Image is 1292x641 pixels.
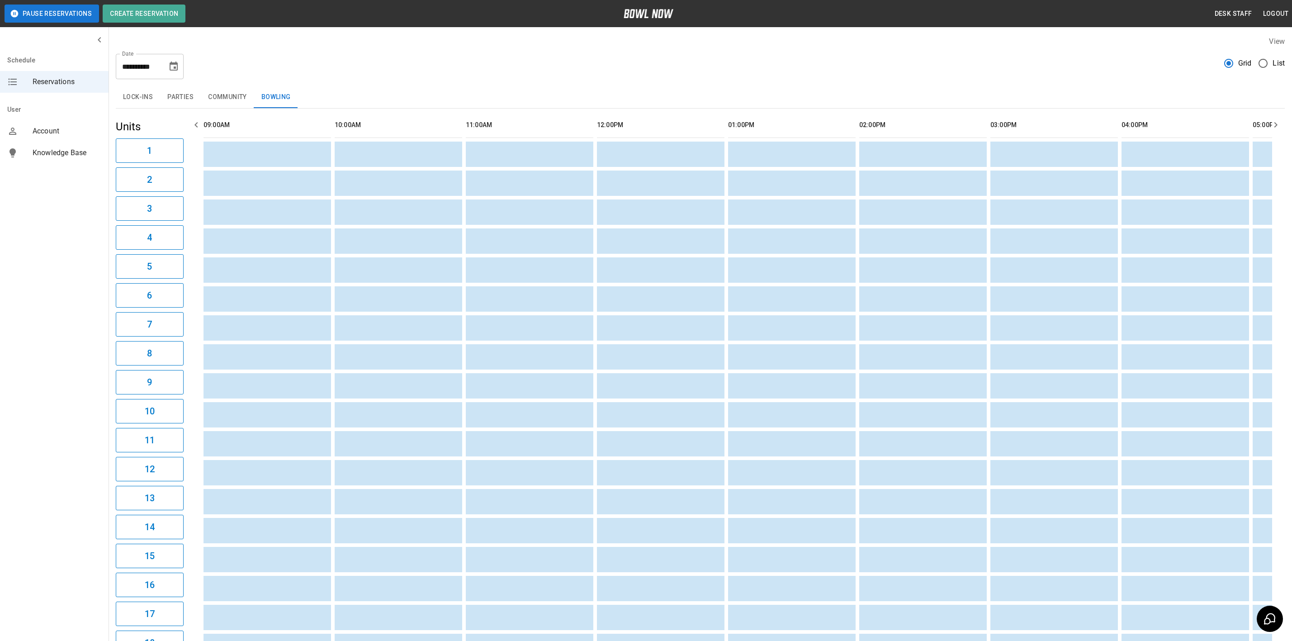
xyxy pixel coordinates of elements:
[116,86,160,108] button: Lock-ins
[145,491,155,505] h6: 13
[116,196,184,221] button: 3
[116,341,184,366] button: 8
[116,167,184,192] button: 2
[116,86,1285,108] div: inventory tabs
[145,404,155,418] h6: 10
[147,346,152,361] h6: 8
[1211,5,1256,22] button: Desk Staff
[116,573,184,597] button: 16
[1269,37,1285,46] label: View
[116,254,184,279] button: 5
[116,370,184,394] button: 9
[145,433,155,447] h6: 11
[147,288,152,303] h6: 6
[254,86,298,108] button: Bowling
[147,201,152,216] h6: 3
[624,9,673,18] img: logo
[116,602,184,626] button: 17
[145,462,155,476] h6: 12
[145,549,155,563] h6: 15
[147,317,152,332] h6: 7
[103,5,185,23] button: Create Reservation
[5,5,99,23] button: Pause Reservations
[147,230,152,245] h6: 4
[201,86,254,108] button: Community
[1238,58,1252,69] span: Grid
[335,112,462,138] th: 10:00AM
[165,57,183,76] button: Choose date, selected date is Sep 12, 2025
[147,259,152,274] h6: 5
[116,138,184,163] button: 1
[116,312,184,337] button: 7
[1259,5,1292,22] button: Logout
[116,486,184,510] button: 13
[145,578,155,592] h6: 16
[116,399,184,423] button: 10
[116,225,184,250] button: 4
[145,607,155,621] h6: 17
[147,375,152,389] h6: 9
[1273,58,1285,69] span: List
[116,515,184,539] button: 14
[147,143,152,158] h6: 1
[116,544,184,568] button: 15
[116,428,184,452] button: 11
[33,76,101,87] span: Reservations
[116,283,184,308] button: 6
[33,126,101,137] span: Account
[145,520,155,534] h6: 14
[160,86,201,108] button: Parties
[116,119,184,134] h5: Units
[466,112,593,138] th: 11:00AM
[204,112,331,138] th: 09:00AM
[597,112,724,138] th: 12:00PM
[147,172,152,187] h6: 2
[116,457,184,481] button: 12
[33,147,101,158] span: Knowledge Base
